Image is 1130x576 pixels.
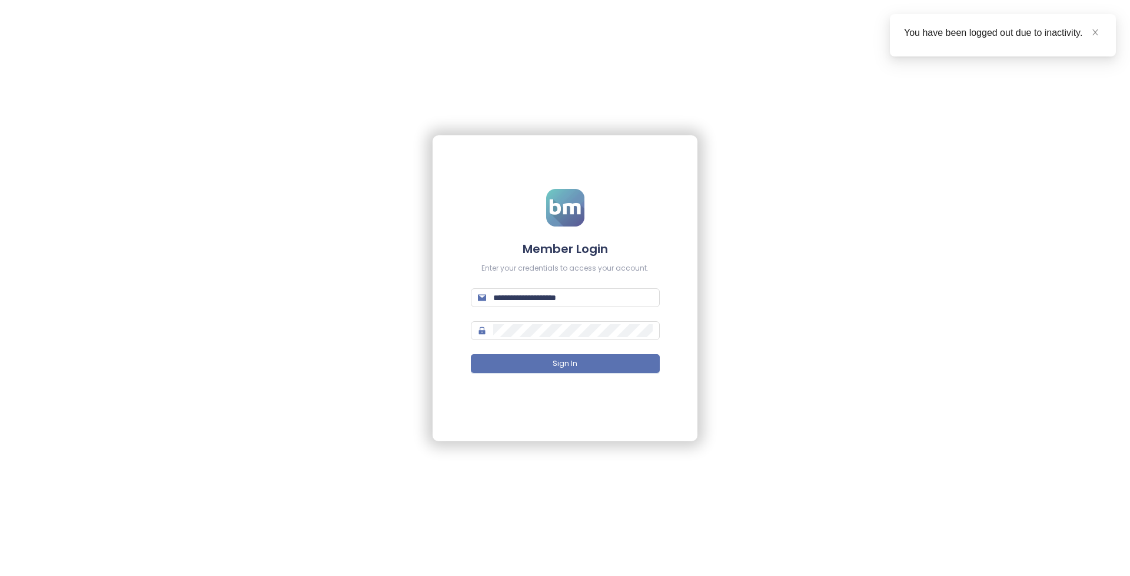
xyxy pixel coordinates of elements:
[471,241,660,257] h4: Member Login
[1091,28,1099,36] span: close
[553,358,577,369] span: Sign In
[478,294,486,302] span: mail
[546,189,584,227] img: logo
[904,26,1102,40] div: You have been logged out due to inactivity.
[478,327,486,335] span: lock
[471,354,660,373] button: Sign In
[471,263,660,274] div: Enter your credentials to access your account.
